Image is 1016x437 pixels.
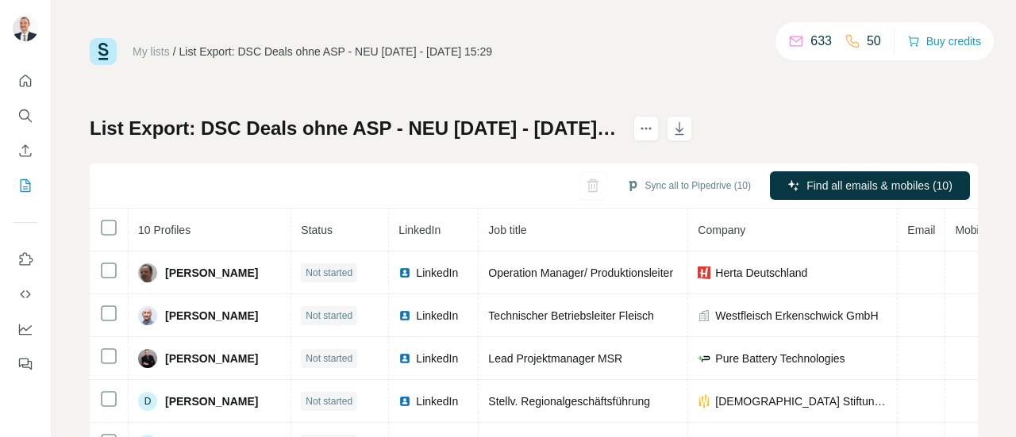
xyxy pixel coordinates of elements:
[698,395,710,408] img: company-logo
[173,44,176,59] li: /
[698,266,710,279] img: company-logo
[306,309,352,323] span: Not started
[398,395,411,408] img: LinkedIn logo
[13,280,38,309] button: Use Surfe API
[165,308,258,324] span: [PERSON_NAME]
[715,393,887,409] span: [DEMOGRAPHIC_DATA] Stiftung [GEOGRAPHIC_DATA]
[90,38,117,65] img: Surfe Logo
[179,44,492,59] div: List Export: DSC Deals ohne ASP - NEU [DATE] - [DATE] 15:29
[13,171,38,200] button: My lists
[13,102,38,130] button: Search
[907,224,935,236] span: Email
[301,224,333,236] span: Status
[133,45,170,58] a: My lists
[615,174,762,197] button: Sync all to Pipedrive (10)
[770,171,970,200] button: Find all emails & mobiles (10)
[715,265,807,281] span: Herta Deutschland
[138,224,190,236] span: 10 Profiles
[306,266,352,280] span: Not started
[416,393,458,409] span: LinkedIn
[488,352,622,365] span: Lead Projektmanager MSR
[633,116,659,141] button: actions
[416,308,458,324] span: LinkedIn
[165,393,258,409] span: [PERSON_NAME]
[806,178,952,194] span: Find all emails & mobiles (10)
[13,16,38,41] img: Avatar
[715,351,845,366] span: Pure Battery Technologies
[13,136,38,165] button: Enrich CSV
[867,32,881,51] p: 50
[165,265,258,281] span: [PERSON_NAME]
[306,351,352,366] span: Not started
[398,309,411,322] img: LinkedIn logo
[138,349,157,368] img: Avatar
[13,350,38,378] button: Feedback
[398,352,411,365] img: LinkedIn logo
[306,394,352,408] span: Not started
[698,224,745,236] span: Company
[398,266,411,279] img: LinkedIn logo
[907,30,981,52] button: Buy credits
[90,116,619,141] h1: List Export: DSC Deals ohne ASP - NEU [DATE] - [DATE] 15:29
[416,265,458,281] span: LinkedIn
[416,351,458,366] span: LinkedIn
[488,309,654,322] span: Technischer Betriebsleiter Fleisch
[138,306,157,325] img: Avatar
[138,263,157,282] img: Avatar
[13,245,38,274] button: Use Surfe on LinkedIn
[488,266,673,279] span: Operation Manager/ Produktionsleiter
[398,224,441,236] span: LinkedIn
[698,352,710,365] img: company-logo
[138,392,157,411] div: D
[488,395,650,408] span: Stellv. Regionalgeschäftsführung
[165,351,258,366] span: [PERSON_NAME]
[715,308,878,324] span: Westfleisch Erkenschwick GmbH
[810,32,832,51] p: 633
[13,315,38,343] button: Dashboard
[955,224,987,236] span: Mobile
[13,67,38,95] button: Quick start
[488,224,526,236] span: Job title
